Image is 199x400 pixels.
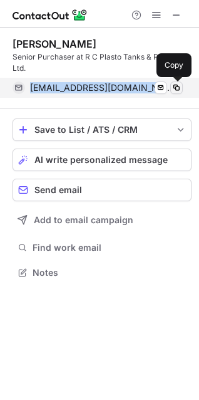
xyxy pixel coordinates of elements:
[13,239,191,256] button: Find work email
[13,8,88,23] img: ContactOut v5.3.10
[30,82,173,93] span: [EMAIL_ADDRESS][DOMAIN_NAME]
[13,149,191,171] button: AI write personalized message
[34,155,168,165] span: AI write personalized message
[34,185,82,195] span: Send email
[13,209,191,231] button: Add to email campaign
[13,38,96,50] div: [PERSON_NAME]
[13,118,191,141] button: save-profile-one-click
[13,264,191,282] button: Notes
[33,267,186,278] span: Notes
[34,215,133,225] span: Add to email campaign
[34,125,170,135] div: Save to List / ATS / CRM
[33,242,186,253] span: Find work email
[13,51,191,74] div: Senior Purchaser at R C Plasto Tanks & Pipes Pvt. Ltd.
[13,179,191,201] button: Send email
